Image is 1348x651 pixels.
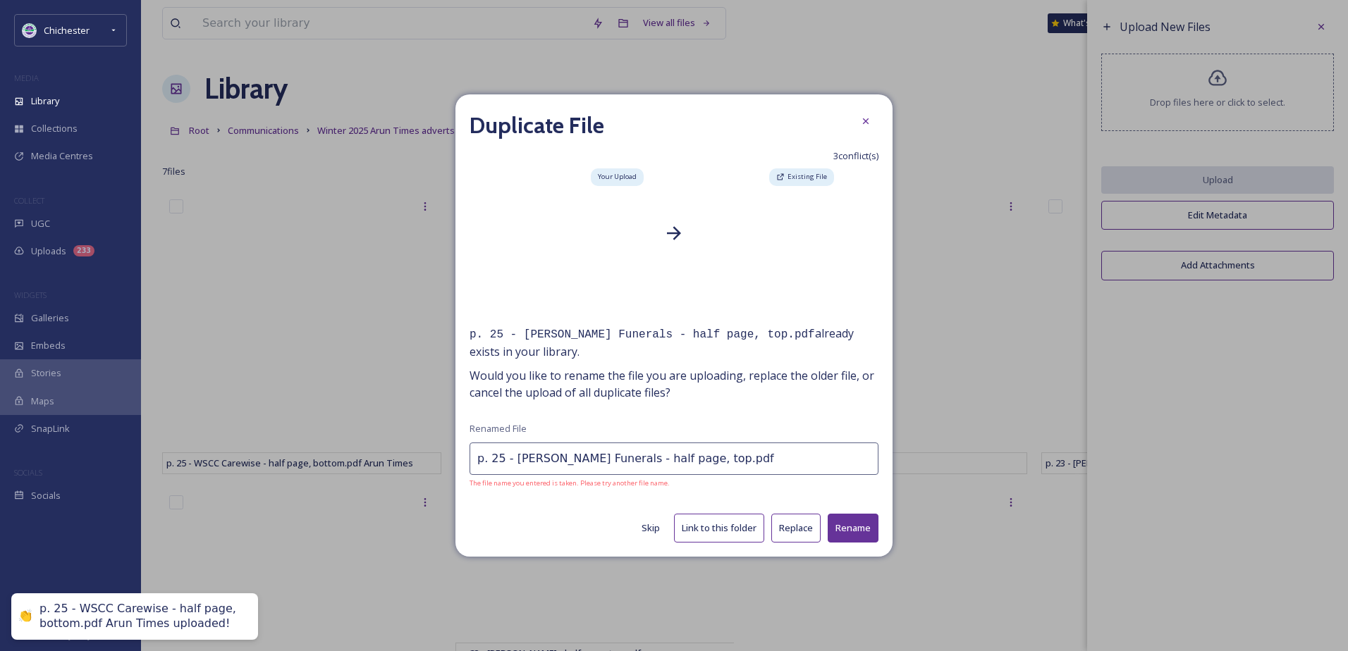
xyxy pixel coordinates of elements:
[31,366,61,380] span: Stories
[31,244,66,258] span: Uploads
[39,602,244,631] div: p. 25 - WSCC Carewise - half page, bottom.pdf Arun Times uploaded!
[31,122,78,135] span: Collections
[14,467,42,478] span: SOCIALS
[31,311,69,325] span: Galleries
[635,514,667,542] button: Skip
[470,367,878,401] span: Would you like to rename the file you are uploading, replace the older file, or cancel the upload...
[828,514,878,542] button: Rename
[23,23,37,37] img: Logo_of_Chichester_District_Council.png
[31,422,70,435] span: SnapLink
[14,73,39,83] span: MEDIA
[788,172,827,182] span: Existing File
[771,514,821,542] button: Replace
[470,478,878,488] span: The file name you entered is taken. Please try another file name.
[31,395,54,408] span: Maps
[31,217,50,230] span: UGC
[470,328,815,341] kbd: p. 25 - [PERSON_NAME] Funerals - half page, top.pdf
[833,149,878,163] span: 3 conflict(s)
[767,166,836,187] a: Existing File
[674,514,764,542] button: Link to this folder
[470,325,878,360] span: already exists in your library.
[470,442,878,475] input: My file
[598,172,637,182] span: Your Upload
[470,108,604,142] h2: Duplicate File
[14,195,44,206] span: COLLECT
[14,290,47,300] span: WIDGETS
[18,609,32,624] div: 👏
[73,245,94,256] div: 233
[31,339,66,352] span: Embeds
[31,94,59,108] span: Library
[470,422,527,435] span: Renamed File
[31,489,61,502] span: Socials
[31,149,93,163] span: Media Centres
[44,24,90,37] span: Chichester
